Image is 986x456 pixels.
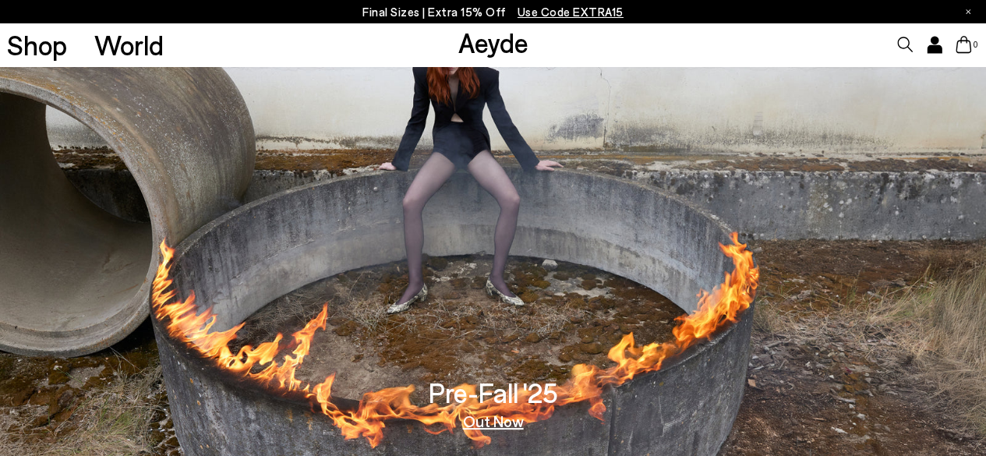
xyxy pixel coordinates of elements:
span: Navigate to /collections/ss25-final-sizes [518,5,624,19]
a: 0 [956,36,971,53]
a: Out Now [463,413,524,429]
p: Final Sizes | Extra 15% Off [362,2,624,22]
span: 0 [971,41,979,49]
h3: Pre-Fall '25 [429,379,558,406]
a: Aeyde [458,26,528,58]
a: Shop [7,31,67,58]
a: World [94,31,164,58]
